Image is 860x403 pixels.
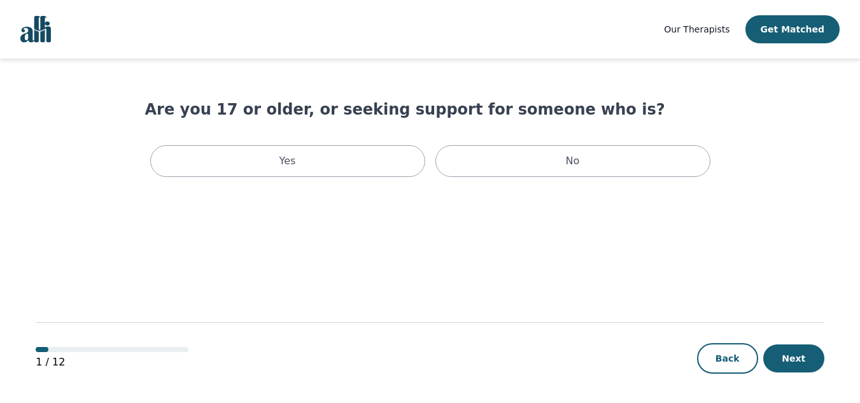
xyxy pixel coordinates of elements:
button: Back [697,343,758,374]
img: alli logo [20,16,51,43]
a: Our Therapists [664,22,730,37]
p: Yes [279,153,296,169]
p: No [566,153,580,169]
button: Next [763,344,824,372]
span: Our Therapists [664,24,730,34]
button: Get Matched [745,15,840,43]
p: 1 / 12 [36,355,188,370]
h1: Are you 17 or older, or seeking support for someone who is? [145,99,715,120]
